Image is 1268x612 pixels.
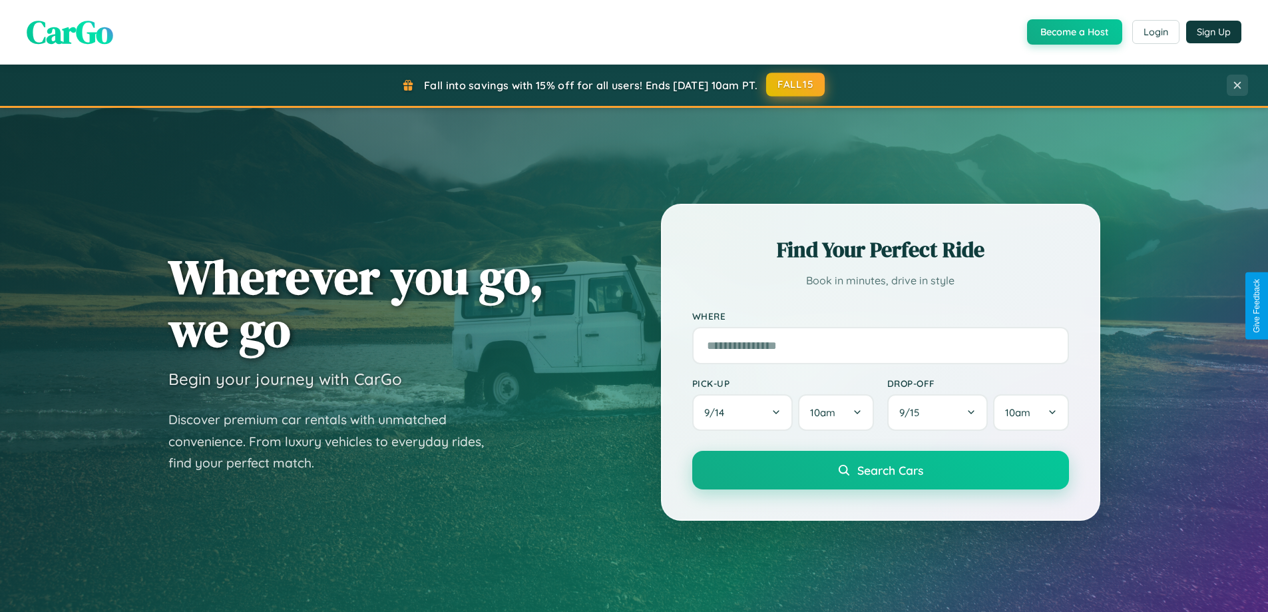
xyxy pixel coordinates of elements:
h1: Wherever you go, we go [168,250,544,356]
p: Discover premium car rentals with unmatched convenience. From luxury vehicles to everyday rides, ... [168,409,501,474]
button: 9/15 [887,394,988,431]
button: Become a Host [1027,19,1122,45]
button: Sign Up [1186,21,1241,43]
label: Drop-off [887,378,1069,389]
button: Login [1132,20,1179,44]
button: 10am [993,394,1068,431]
button: 10am [798,394,873,431]
button: Search Cars [692,451,1069,489]
span: Fall into savings with 15% off for all users! Ends [DATE] 10am PT. [424,79,757,92]
h3: Begin your journey with CarGo [168,369,402,389]
span: CarGo [27,10,113,54]
div: Give Feedback [1252,279,1261,333]
span: 9 / 15 [899,406,926,419]
p: Book in minutes, drive in style [692,271,1069,290]
span: 10am [1005,406,1030,419]
button: FALL15 [766,73,825,97]
h2: Find Your Perfect Ride [692,235,1069,264]
label: Pick-up [692,378,874,389]
span: 9 / 14 [704,406,731,419]
button: 9/14 [692,394,793,431]
label: Where [692,310,1069,322]
span: 10am [810,406,835,419]
span: Search Cars [857,463,923,477]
